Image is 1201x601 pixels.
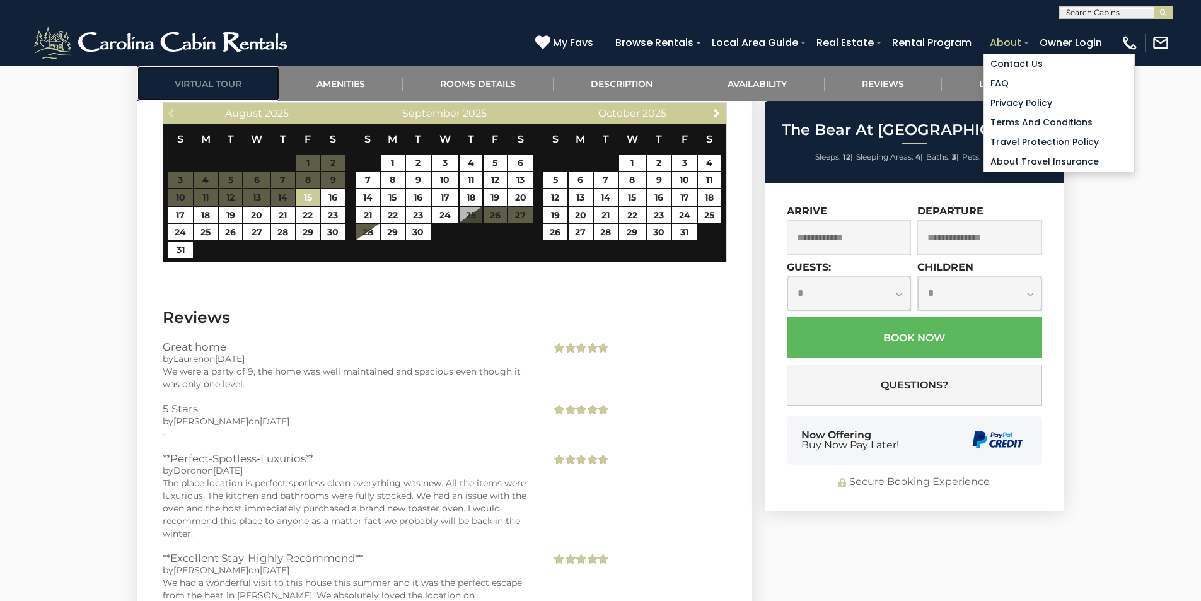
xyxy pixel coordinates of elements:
[917,205,983,217] label: Departure
[915,152,920,161] strong: 4
[364,133,371,145] span: Sunday
[698,155,721,171] a: 4
[569,172,593,189] a: 6
[768,122,1061,138] h2: The Bear At [GEOGRAPHIC_DATA]
[576,133,585,145] span: Monday
[543,224,567,240] a: 26
[984,132,1134,152] a: Travel Protection Policy
[709,105,724,120] a: Next
[177,133,183,145] span: Sunday
[656,133,662,145] span: Thursday
[984,93,1134,113] a: Privacy Policy
[647,155,671,171] a: 2
[163,306,727,329] h3: Reviews
[32,24,293,62] img: White-1-2.png
[468,133,474,145] span: Thursday
[603,133,609,145] span: Tuesday
[228,133,234,145] span: Tuesday
[137,66,279,101] a: Virtual Tour
[163,403,533,414] h3: 5 Stars
[1152,34,1169,52] img: mail-regular-white.png
[219,224,242,240] a: 26
[856,149,923,165] li: |
[163,415,533,428] div: by on
[163,477,533,540] div: The place location is perfect spotless clean everything was new. All the items were luxurious. Th...
[168,242,193,258] a: 31
[926,152,950,161] span: Baths:
[381,189,404,206] a: 15
[787,475,1042,489] div: Secure Booking Experience
[942,66,1064,101] a: Location
[594,224,617,240] a: 28
[213,465,243,476] span: [DATE]
[201,133,211,145] span: Monday
[388,133,397,145] span: Monday
[173,353,204,365] span: Lauren
[647,172,671,189] a: 9
[917,261,973,273] label: Children
[194,224,218,240] a: 25
[619,189,646,206] a: 15
[810,32,880,54] a: Real Estate
[672,155,697,171] a: 3
[609,32,700,54] a: Browse Rentals
[682,133,688,145] span: Friday
[825,66,942,101] a: Reviews
[215,353,245,365] span: [DATE]
[432,189,458,206] a: 17
[460,172,482,189] a: 11
[886,32,978,54] a: Rental Program
[279,66,403,101] a: Amenities
[642,107,666,119] span: 2025
[984,54,1134,74] a: Contact Us
[271,224,294,240] a: 28
[787,365,1042,406] button: Questions?
[356,207,380,223] a: 21
[173,465,202,476] span: Doron
[403,66,554,101] a: Rooms Details
[535,35,596,51] a: My Favs
[305,133,311,145] span: Friday
[706,133,712,145] span: Saturday
[569,224,593,240] a: 27
[163,552,533,564] h3: **Excellent Stay-Highly Recommend**
[173,416,248,427] span: [PERSON_NAME]
[647,224,671,240] a: 30
[163,453,533,464] h3: **Perfect-Spotless-Luxurios**
[484,172,507,189] a: 12
[432,172,458,189] a: 10
[163,464,533,477] div: by on
[553,35,593,50] span: My Favs
[984,152,1134,172] a: About Travel Insurance
[647,207,671,223] a: 23
[983,32,1028,54] a: About
[712,108,722,118] span: Next
[484,155,507,171] a: 5
[698,207,721,223] a: 25
[402,107,460,119] span: September
[926,149,959,165] li: |
[173,564,248,576] span: [PERSON_NAME]
[569,207,593,223] a: 20
[219,207,242,223] a: 19
[356,224,380,240] a: 28
[432,155,458,171] a: 3
[554,66,690,101] a: Description
[168,224,193,240] a: 24
[594,189,617,206] a: 14
[163,428,533,440] div: -
[672,224,697,240] a: 31
[787,205,827,217] label: Arrive
[1033,32,1108,54] a: Owner Login
[356,172,380,189] a: 7
[508,172,533,189] a: 13
[321,207,345,223] a: 23
[543,172,567,189] a: 5
[243,207,270,223] a: 20
[381,172,404,189] a: 8
[406,207,431,223] a: 23
[460,155,482,171] a: 4
[983,152,1014,161] strong: No Pets
[627,133,638,145] span: Wednesday
[672,207,697,223] a: 24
